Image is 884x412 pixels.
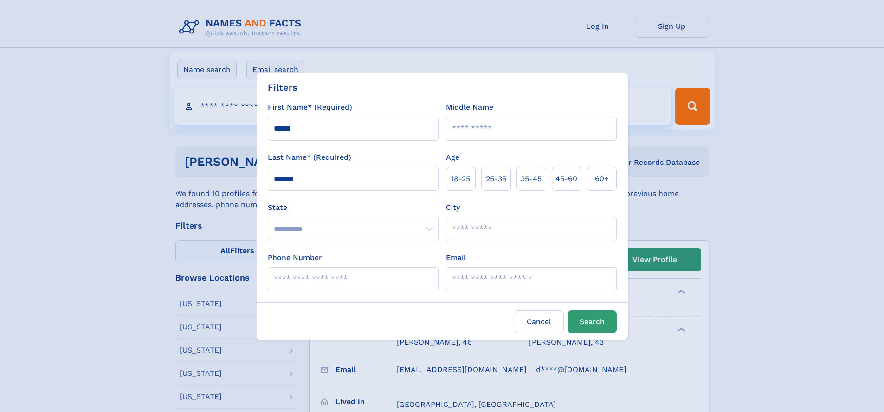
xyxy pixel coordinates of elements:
label: City [446,202,460,213]
span: 18‑25 [451,173,470,184]
label: State [268,202,439,213]
label: Last Name* (Required) [268,152,351,163]
span: 35‑45 [521,173,542,184]
span: 25‑35 [486,173,506,184]
label: Age [446,152,459,163]
label: Email [446,252,466,263]
label: Middle Name [446,102,493,113]
label: Phone Number [268,252,322,263]
label: Cancel [515,310,564,333]
label: First Name* (Required) [268,102,352,113]
span: 45‑60 [555,173,577,184]
button: Search [568,310,617,333]
span: 60+ [595,173,609,184]
div: Filters [268,80,297,94]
